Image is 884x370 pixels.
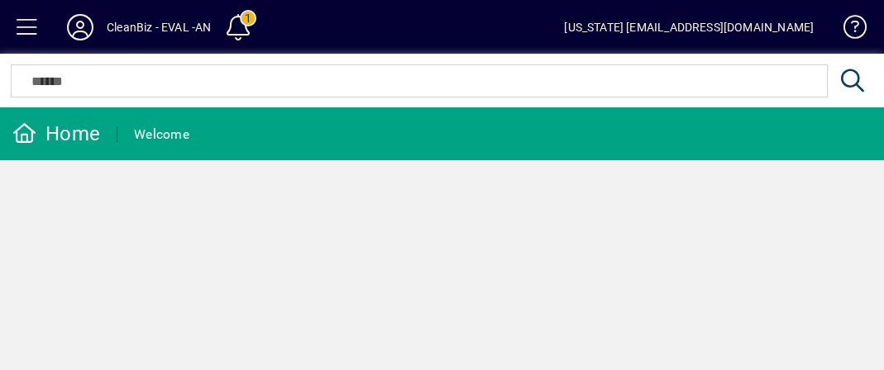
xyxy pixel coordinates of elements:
[830,3,863,57] a: Knowledge Base
[12,121,100,147] div: Home
[107,14,211,40] div: CleanBiz - EVAL -AN
[134,121,189,148] div: Welcome
[564,14,814,40] div: [US_STATE] [EMAIL_ADDRESS][DOMAIN_NAME]
[54,12,107,42] button: Profile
